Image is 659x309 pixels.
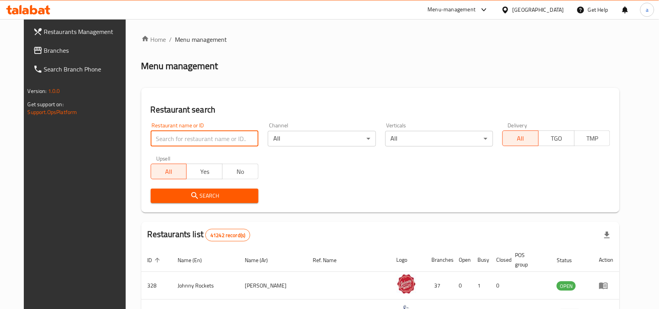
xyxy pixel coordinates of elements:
[148,229,251,241] h2: Restaurants list
[28,99,64,109] span: Get support on:
[172,272,239,300] td: Johnny Rockets
[48,86,60,96] span: 1.0.0
[141,35,166,44] a: Home
[151,131,258,146] input: Search for restaurant name or ID..
[148,255,162,265] span: ID
[141,272,172,300] td: 328
[151,104,611,116] h2: Restaurant search
[226,166,255,177] span: No
[472,272,490,300] td: 1
[157,191,252,201] span: Search
[428,5,476,14] div: Menu-management
[502,130,539,146] button: All
[175,35,227,44] span: Menu management
[472,248,490,272] th: Busy
[178,255,212,265] span: Name (En)
[156,156,171,161] label: Upsell
[593,248,620,272] th: Action
[190,166,219,177] span: Yes
[646,5,648,14] span: a
[490,272,509,300] td: 0
[506,133,536,144] span: All
[578,133,607,144] span: TMP
[44,27,128,36] span: Restaurants Management
[385,131,493,146] div: All
[239,272,306,300] td: [PERSON_NAME]
[154,166,184,177] span: All
[390,248,426,272] th: Logo
[313,255,347,265] span: Ref. Name
[205,229,250,241] div: Total records count
[426,272,453,300] td: 37
[598,226,616,245] div: Export file
[538,130,575,146] button: TGO
[557,255,582,265] span: Status
[28,86,47,96] span: Version:
[28,107,77,117] a: Support.OpsPlatform
[599,281,613,290] div: Menu
[169,35,172,44] li: /
[268,131,376,146] div: All
[151,189,258,203] button: Search
[542,133,572,144] span: TGO
[27,41,134,60] a: Branches
[245,255,278,265] span: Name (Ar)
[141,35,620,44] nav: breadcrumb
[453,248,472,272] th: Open
[508,123,527,128] label: Delivery
[557,282,576,291] span: OPEN
[186,164,223,179] button: Yes
[515,250,541,269] span: POS group
[151,164,187,179] button: All
[141,60,218,72] h2: Menu management
[513,5,564,14] div: [GEOGRAPHIC_DATA]
[44,64,128,74] span: Search Branch Phone
[206,232,250,239] span: 41242 record(s)
[222,164,258,179] button: No
[426,248,453,272] th: Branches
[27,60,134,79] a: Search Branch Phone
[397,274,416,294] img: Johnny Rockets
[490,248,509,272] th: Closed
[27,22,134,41] a: Restaurants Management
[44,46,128,55] span: Branches
[574,130,611,146] button: TMP
[453,272,472,300] td: 0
